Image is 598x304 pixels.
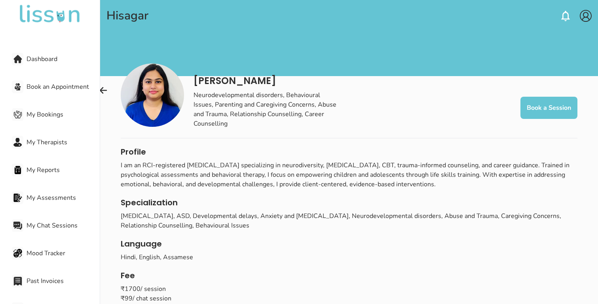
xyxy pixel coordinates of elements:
button: Book a Session [520,97,577,119]
span: , Assamese [160,253,193,262]
h3: Language [121,238,577,249]
span: , Anxiety and [MEDICAL_DATA] [257,212,349,220]
span: , Caregiving Concerns [498,212,560,220]
img: Past Invoices [13,277,22,285]
span: , Neurodevelopmental disorders [349,212,441,220]
h2: [PERSON_NAME] [194,75,338,87]
span: [MEDICAL_DATA] [121,212,173,220]
img: image [121,63,184,127]
span: Hindi [121,253,136,262]
h3: Specialization [121,197,577,208]
span: My Assessments [27,193,100,203]
span: , Abuse and Trauma [441,212,498,220]
span: , Developmental delays [190,212,257,220]
span: , Behavioural Issues [192,221,249,230]
div: Hi sagar [106,9,148,23]
img: My Bookings [13,110,22,119]
span: My Therapists [27,138,100,147]
img: undefined [18,5,82,24]
h3: Fee [121,270,577,281]
span: My Chat Sessions [27,221,100,230]
span: Past Invoices [27,276,100,286]
span: Mood Tracker [27,249,100,258]
span: My Bookings [27,110,100,119]
span: , English [136,253,160,262]
p: Neurodevelopmental disorders, Behavioural Issues, Parenting and Caregiving Concerns, Abuse and Tr... [194,90,338,128]
img: arrow-left.svg [99,86,108,95]
img: Book an Appointment [13,82,22,91]
img: My Assessments [13,193,22,202]
h3: Profile [121,146,577,157]
img: My Chat Sessions [13,221,22,230]
img: Mood Tracker [13,249,22,258]
span: My Reports [27,165,100,175]
span: Dashboard [27,54,100,64]
p: I am an RCI-registered [MEDICAL_DATA] specializing in neurodiversity, [MEDICAL_DATA], CBT, trauma... [121,161,577,189]
img: account.svg [580,10,592,22]
p: ₹ 1700 / session ₹ 99 / chat session [121,284,577,303]
span: Book an Appointment [27,82,100,92]
img: Dashboard [13,55,22,63]
img: My Reports [13,166,22,174]
img: My Therapists [13,138,22,147]
span: , ASD [173,212,190,220]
